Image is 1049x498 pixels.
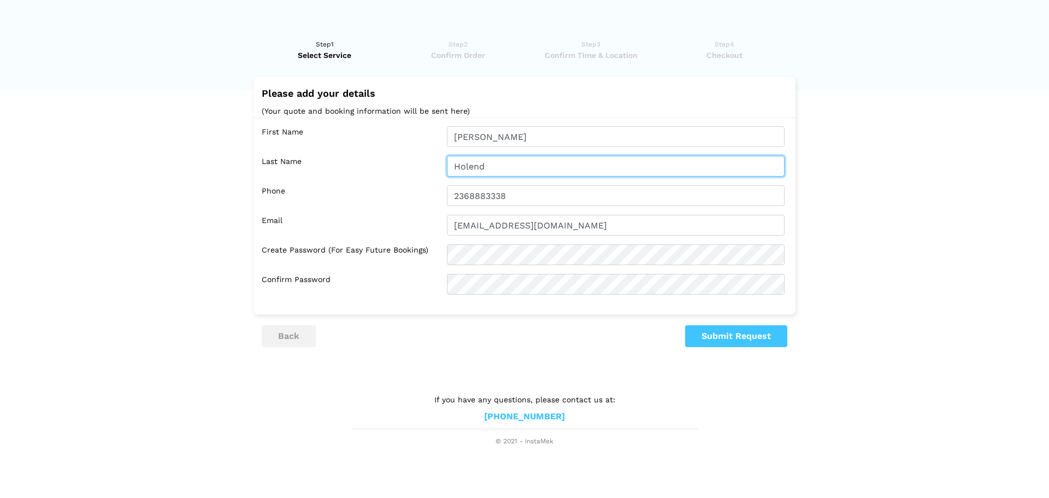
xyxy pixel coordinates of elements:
button: back [262,325,316,347]
span: Checkout [661,50,787,61]
label: Email [262,215,439,236]
button: Submit Request [685,325,787,347]
a: Step1 [262,39,388,61]
label: Phone [262,185,439,206]
span: Select Service [262,50,388,61]
p: (Your quote and booking information will be sent here) [262,104,787,118]
span: Confirm Order [395,50,521,61]
h2: Please add your details [262,88,787,99]
a: Step4 [661,39,787,61]
a: Step2 [395,39,521,61]
a: [PHONE_NUMBER] [484,411,565,423]
label: Create Password (for easy future bookings) [262,244,439,265]
label: Confirm Password [262,274,439,295]
label: Last Name [262,156,439,177]
label: First Name [262,126,439,147]
span: © 2021 - instaMek [352,437,697,446]
p: If you have any questions, please contact us at: [352,394,697,406]
span: Confirm Time & Location [528,50,654,61]
a: Step3 [528,39,654,61]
